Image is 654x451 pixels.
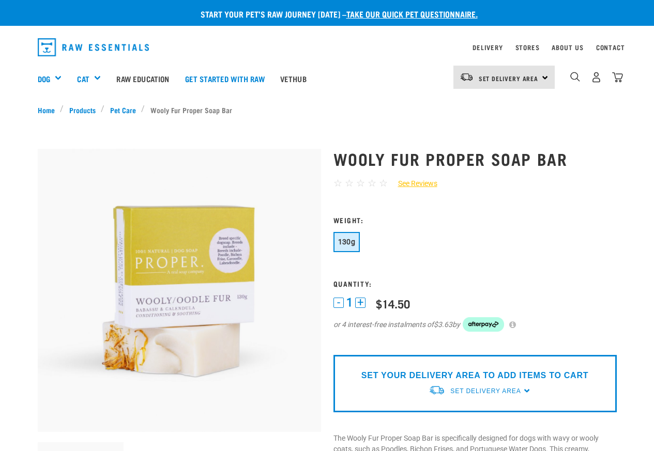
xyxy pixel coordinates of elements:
a: Get started with Raw [177,58,272,99]
a: Vethub [272,58,314,99]
span: ☆ [379,177,388,189]
nav: breadcrumbs [38,104,617,115]
span: ☆ [356,177,365,189]
span: ☆ [345,177,354,189]
button: 130g [333,232,360,252]
img: van-moving.png [429,385,445,396]
a: Contact [596,45,625,49]
h1: Wooly Fur Proper Soap Bar [333,149,617,168]
img: Afterpay [463,317,504,332]
span: ☆ [368,177,376,189]
a: Products [64,104,101,115]
span: 130g [338,238,356,246]
h3: Quantity: [333,279,617,287]
button: + [355,298,366,308]
span: ☆ [333,177,342,189]
a: Dog [38,73,50,85]
img: home-icon-1@2x.png [570,72,580,82]
div: or 4 interest-free instalments of by [333,317,617,332]
a: take our quick pet questionnaire. [346,11,478,16]
span: Set Delivery Area [450,387,521,395]
a: Raw Education [109,58,177,99]
a: About Us [552,45,583,49]
nav: dropdown navigation [29,34,625,60]
img: van-moving.png [460,72,474,82]
img: Raw Essentials Logo [38,38,149,56]
a: Home [38,104,60,115]
div: $14.50 [376,297,410,310]
a: Cat [77,73,89,85]
img: Oodle soap [38,149,321,432]
img: user.png [591,72,602,83]
span: 1 [346,297,353,308]
h3: Weight: [333,216,617,224]
a: See Reviews [388,178,437,189]
span: $3.63 [434,319,452,330]
button: - [333,298,344,308]
img: home-icon@2x.png [612,72,623,83]
span: Set Delivery Area [479,76,539,80]
a: Stores [515,45,540,49]
a: Pet Care [104,104,141,115]
p: SET YOUR DELIVERY AREA TO ADD ITEMS TO CART [361,369,588,382]
a: Delivery [473,45,503,49]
